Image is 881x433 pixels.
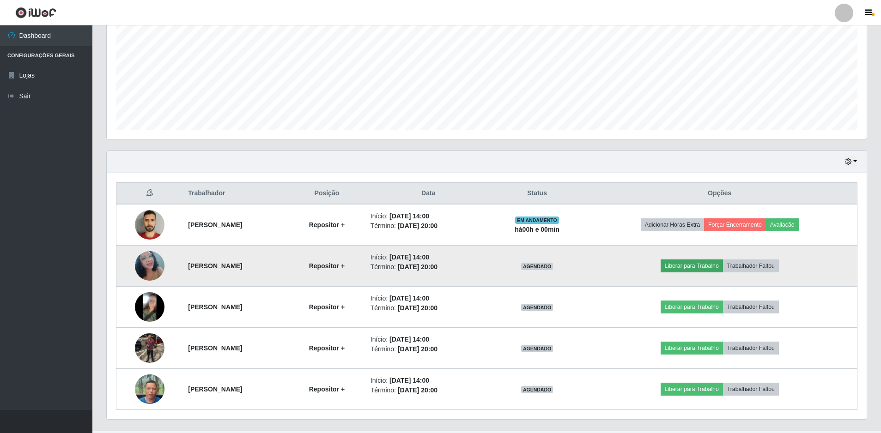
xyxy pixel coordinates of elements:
li: Início: [371,211,486,221]
button: Trabalhador Faltou [723,342,779,355]
img: CoreUI Logo [15,7,56,18]
button: Avaliação [766,218,799,231]
img: 1755021069017.jpeg [135,369,164,409]
th: Status [492,183,583,204]
button: Forçar Encerramento [704,218,766,231]
li: Término: [371,221,486,231]
time: [DATE] 20:00 [398,304,437,312]
th: Data [365,183,492,204]
th: Trabalhador [182,183,289,204]
strong: Repositor + [309,344,345,352]
strong: Repositor + [309,221,345,229]
li: Início: [371,335,486,344]
button: Trabalhador Faltou [723,301,779,313]
button: Liberar para Trabalho [661,342,723,355]
strong: [PERSON_NAME] [188,344,242,352]
strong: Repositor + [309,385,345,393]
time: [DATE] 20:00 [398,386,437,394]
span: AGENDADO [521,345,553,352]
img: 1744568230995.jpeg [135,210,164,240]
span: EM ANDAMENTO [515,216,559,224]
span: AGENDADO [521,304,553,311]
time: [DATE] 14:00 [389,295,429,302]
li: Término: [371,385,486,395]
button: Liberar para Trabalho [661,301,723,313]
button: Liberar para Trabalho [661,383,723,396]
button: Trabalhador Faltou [723,259,779,272]
time: [DATE] 14:00 [389,377,429,384]
li: Término: [371,344,486,354]
strong: [PERSON_NAME] [188,385,242,393]
img: 1754093291666.jpeg [135,333,164,363]
time: [DATE] 14:00 [389,336,429,343]
strong: Repositor + [309,262,345,270]
button: Adicionar Horas Extra [641,218,704,231]
time: [DATE] 14:00 [389,212,429,220]
li: Início: [371,376,486,385]
strong: [PERSON_NAME] [188,221,242,229]
strong: [PERSON_NAME] [188,262,242,270]
time: [DATE] 20:00 [398,222,437,229]
li: Término: [371,262,486,272]
button: Trabalhador Faltou [723,383,779,396]
span: AGENDADO [521,263,553,270]
strong: [PERSON_NAME] [188,303,242,311]
li: Término: [371,303,486,313]
img: 1752185454755.jpeg [135,246,164,285]
li: Início: [371,294,486,303]
time: [DATE] 20:00 [398,263,437,271]
strong: há 00 h e 00 min [515,226,559,233]
strong: Repositor + [309,303,345,311]
th: Opções [582,183,857,204]
time: [DATE] 20:00 [398,345,437,353]
th: Posição [289,183,365,204]
img: 1748484954184.jpeg [135,292,164,322]
span: AGENDADO [521,386,553,393]
time: [DATE] 14:00 [389,253,429,261]
li: Início: [371,253,486,262]
button: Liberar para Trabalho [661,259,723,272]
